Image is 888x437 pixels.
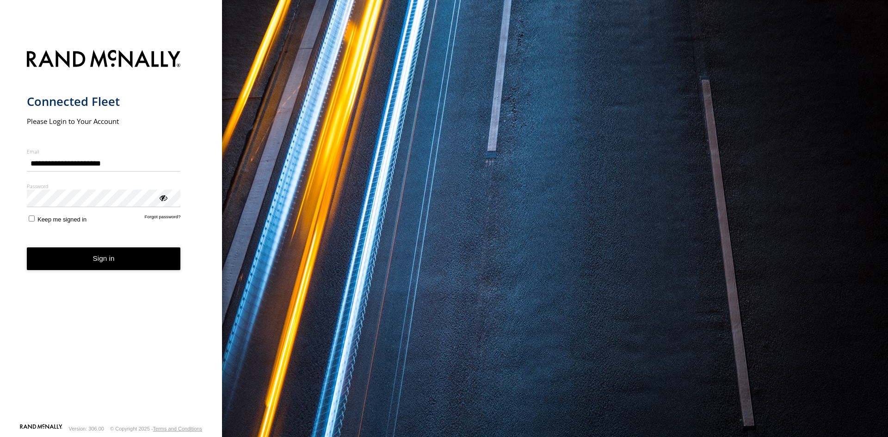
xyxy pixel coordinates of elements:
div: © Copyright 2025 - [110,426,202,431]
h2: Please Login to Your Account [27,117,181,126]
label: Email [27,148,181,155]
a: Visit our Website [20,424,62,433]
img: Rand McNally [27,48,181,72]
h1: Connected Fleet [27,94,181,109]
a: Forgot password? [145,214,181,223]
input: Keep me signed in [29,215,35,222]
button: Sign in [27,247,181,270]
span: Keep me signed in [37,216,86,223]
div: Version: 306.00 [69,426,104,431]
form: main [27,44,196,423]
a: Terms and Conditions [153,426,202,431]
div: ViewPassword [158,193,167,202]
label: Password [27,183,181,190]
